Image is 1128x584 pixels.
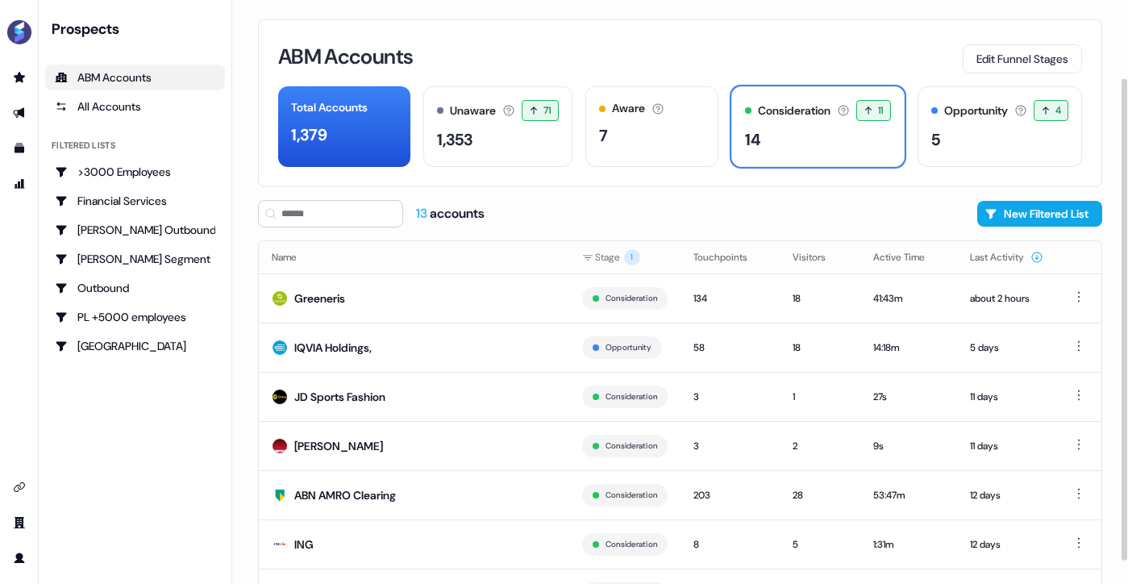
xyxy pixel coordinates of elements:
button: Active Time [873,243,944,272]
button: Touchpoints [693,243,767,272]
a: ABM Accounts [45,65,225,90]
button: Edit Funnel Stages [963,44,1082,73]
a: Go to Kasper's Segment [45,246,225,272]
button: Consideration [606,439,657,453]
div: Aware [612,100,645,117]
div: Prospects [52,19,225,39]
div: 134 [693,290,767,307]
div: Filtered lists [52,139,115,152]
h3: ABM Accounts [278,46,413,67]
div: Stage [582,249,668,265]
div: accounts [416,205,485,223]
div: 1,353 [437,127,472,152]
div: 58 [693,340,767,356]
div: 18 [793,340,847,356]
div: 5 days [970,340,1043,356]
button: Visitors [793,243,845,272]
div: 28 [793,487,847,503]
div: 3 [693,389,767,405]
div: 12 days [970,536,1043,553]
div: Consideration [758,102,830,119]
span: 13 [416,205,430,222]
div: Greeneris [294,290,345,307]
div: 1:31m [873,536,944,553]
div: Unaware [450,102,496,119]
a: Go to templates [6,136,32,161]
a: Go to Kasper's Outbound [45,217,225,243]
a: Go to PL +5000 employees [45,304,225,330]
div: ABM Accounts [55,69,215,86]
div: 41:43m [873,290,944,307]
div: 5 [931,127,940,152]
span: 11 [878,102,884,119]
a: Go to Outbound [45,275,225,301]
button: New Filtered List [977,201,1102,227]
div: 8 [693,536,767,553]
div: Financial Services [55,193,215,209]
div: 3 [693,438,767,454]
div: 7 [599,123,608,148]
div: Total Accounts [291,99,368,116]
div: PL +5000 employees [55,309,215,325]
div: Outbound [55,280,215,296]
button: Consideration [606,488,657,503]
div: 53:47m [873,487,944,503]
div: [PERSON_NAME] Outbound [55,222,215,238]
div: 203 [693,487,767,503]
div: >3000 Employees [55,164,215,180]
div: 1 [793,389,847,405]
div: 27s [873,389,944,405]
div: [GEOGRAPHIC_DATA] [55,338,215,354]
div: IQVIA Holdings, [294,340,372,356]
div: 11 days [970,438,1043,454]
div: 5 [793,536,847,553]
div: 9s [873,438,944,454]
button: Consideration [606,390,657,404]
div: JD Sports Fashion [294,389,385,405]
a: Go to >3000 Employees [45,159,225,185]
div: [PERSON_NAME] [294,438,383,454]
div: 2 [793,438,847,454]
a: Go to Financial Services [45,188,225,214]
a: Go to integrations [6,474,32,500]
span: 71 [543,102,552,119]
button: Last Activity [970,243,1043,272]
div: Opportunity [944,102,1008,119]
div: 14 [745,127,761,152]
a: Go to profile [6,545,32,571]
div: 11 days [970,389,1043,405]
div: 1,379 [291,123,327,147]
th: Name [259,241,569,273]
a: Go to team [6,510,32,536]
div: ABN AMRO Clearing [294,487,396,503]
div: 18 [793,290,847,307]
a: Go to attribution [6,171,32,197]
a: Go to Poland [45,333,225,359]
span: 1 [624,249,640,265]
button: Consideration [606,537,657,552]
a: All accounts [45,94,225,119]
div: 12 days [970,487,1043,503]
div: ING [294,536,314,553]
div: All Accounts [55,98,215,115]
div: [PERSON_NAME] Segment [55,251,215,267]
div: 14:18m [873,340,944,356]
a: Go to outbound experience [6,100,32,126]
button: Opportunity [606,340,651,355]
button: Consideration [606,291,657,306]
span: 4 [1055,102,1061,119]
a: Go to prospects [6,65,32,90]
div: about 2 hours [970,290,1043,307]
